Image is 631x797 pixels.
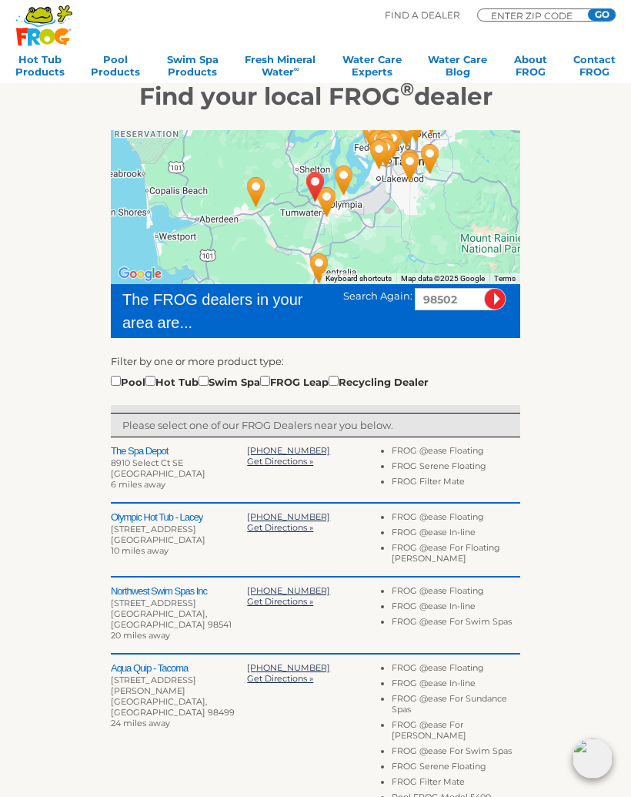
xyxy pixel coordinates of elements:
[111,585,247,598] h2: Northwest Swim Spas Inc
[392,693,520,719] li: FROG @ease For Sundance Spas
[111,457,247,468] div: 8910 Select Ct SE
[349,108,396,162] div: Aqua Spas & Pools - 26 miles away.
[111,718,170,728] span: 24 miles away
[392,662,520,678] li: FROG @ease Floating
[111,524,247,534] div: [STREET_ADDRESS]
[111,598,247,608] div: [STREET_ADDRESS]
[247,662,330,673] a: [PHONE_NUMBER]
[573,53,616,84] a: ContactFROG
[392,476,520,491] li: FROG Filter Mate
[111,608,247,630] div: [GEOGRAPHIC_DATA], [GEOGRAPHIC_DATA] 98541
[122,288,321,334] div: The FROG dealers in your area are...
[392,776,520,792] li: FROG Filter Mate
[392,616,520,631] li: FROG @ease For Swim Spas
[111,511,247,524] h2: Olympic Hot Tub - Lacey
[392,527,520,542] li: FROG @ease In-line
[356,127,403,181] div: Aqua Quip - Tacoma - 24 miles away.
[392,542,520,568] li: FROG @ease For Floating [PERSON_NAME]
[111,534,247,545] div: [GEOGRAPHIC_DATA]
[232,165,280,219] div: Northwest Swim Spas Inc - 20 miles away.
[111,445,247,457] h2: The Spa Depot
[392,585,520,601] li: FROG @ease Floating
[355,117,402,171] div: Aqua Rec's Fireside Hearth N' Home - Fircrest - 25 miles away.
[494,274,516,283] a: Terms (opens in new tab)
[247,596,313,607] a: Get Directions »
[247,445,330,456] a: [PHONE_NUMBER]
[392,745,520,761] li: FROG @ease For Swim Spas
[386,139,434,193] div: Aqua Rec's Fireside Hearth N' Home - Puyallup - 32 miles away.
[588,8,616,21] input: GO
[91,53,140,84] a: PoolProducts
[167,53,219,84] a: Swim SpaProducts
[392,460,520,476] li: FROG Serene Floating
[392,719,520,745] li: FROG @ease For [PERSON_NAME]
[295,241,343,295] div: Olympia Fireplace & Spa - Chehalis - 28 miles away.
[111,353,284,369] label: Filter by one or more product type:
[392,445,520,460] li: FROG @ease Floating
[111,373,429,390] div: Pool Hot Tub Swim Spa FROG Leap Recycling Dealer
[573,738,613,779] img: openIcon
[111,479,165,490] span: 6 miles away
[245,53,315,84] a: Fresh MineralWater∞
[320,153,368,207] div: Olympic Hot Tub - Lacey - 10 miles away.
[247,585,330,596] a: [PHONE_NUMBER]
[484,288,506,310] input: Submit
[303,175,351,229] div: The Spa Depot - 6 miles away.
[292,159,339,213] div: OLYMPIA, WA 98502
[386,137,434,191] div: Aqua Quip - Puyallup - 33 miles away.
[514,53,547,84] a: AboutFROG
[428,53,487,84] a: Water CareBlog
[111,630,170,641] span: 20 miles away
[326,273,392,284] button: Keyboard shortcuts
[489,12,582,19] input: Zip Code Form
[15,53,65,84] a: Hot TubProducts
[385,8,460,22] p: Find A Dealer
[111,468,247,479] div: [GEOGRAPHIC_DATA]
[247,522,313,533] a: Get Directions »
[406,132,454,186] div: Aqua Rec's Fireside Hearth N' Home - Bonney Lake - 40 miles away.
[294,65,299,73] sup: ∞
[342,53,402,84] a: Water CareExperts
[392,678,520,693] li: FROG @ease In-line
[392,511,520,527] li: FROG @ease Floating
[111,696,247,718] div: [GEOGRAPHIC_DATA], [GEOGRAPHIC_DATA] 98499
[392,601,520,616] li: FROG @ease In-line
[115,264,165,284] img: Google
[122,417,509,433] p: Please select one of our FROG Dealers near you below.
[343,290,412,302] span: Search Again:
[400,78,414,100] sup: ®
[247,456,313,467] a: Get Directions »
[392,761,520,776] li: FROG Serene Floating
[111,662,247,675] h2: Aqua Quip - Tacoma
[401,274,485,283] span: Map data ©2025 Google
[8,82,623,111] h2: Find your local FROG dealer
[247,673,313,684] a: Get Directions »
[115,264,165,284] a: Open this area in Google Maps (opens a new window)
[247,511,330,522] a: [PHONE_NUMBER]
[111,545,169,556] span: 10 miles away
[111,675,247,696] div: [STREET_ADDRESS][PERSON_NAME]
